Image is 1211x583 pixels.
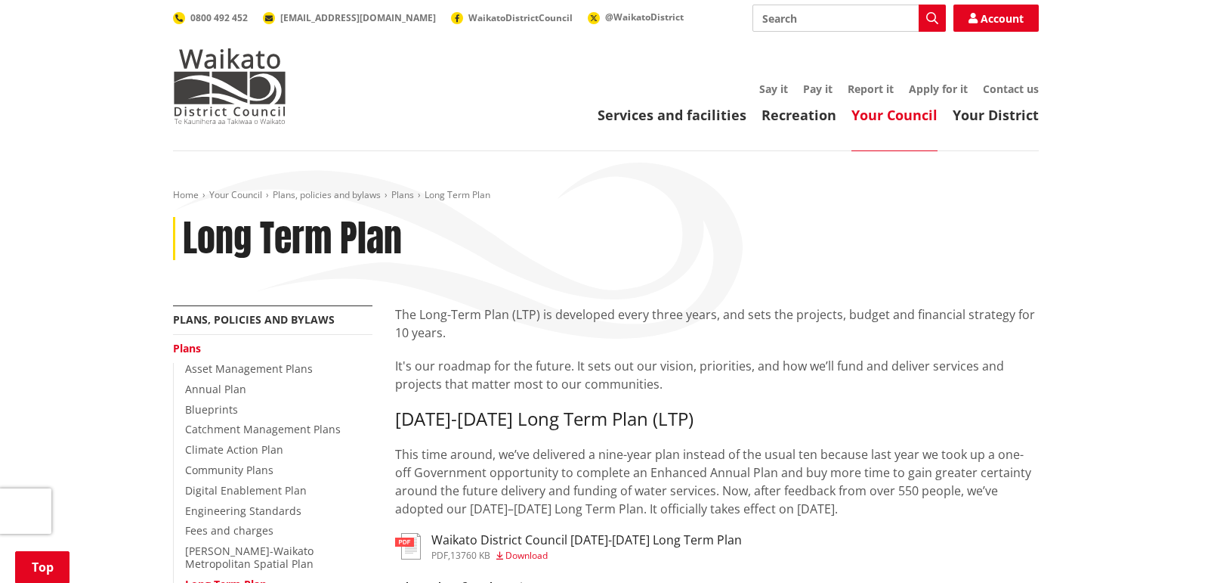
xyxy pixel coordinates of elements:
[588,11,684,23] a: @WaikatoDistrict
[185,361,313,376] a: Asset Management Plans
[803,82,833,96] a: Pay it
[395,445,1039,518] p: This time around, we’ve delivered a nine-year plan instead of the usual ten because last year we ...
[953,5,1039,32] a: Account
[280,11,436,24] span: [EMAIL_ADDRESS][DOMAIN_NAME]
[752,5,946,32] input: Search input
[598,106,746,124] a: Services and facilities
[185,523,273,538] a: Fees and charges
[468,11,573,24] span: WaikatoDistrictCouncil
[183,217,402,261] h1: Long Term Plan
[450,549,490,562] span: 13760 KB
[605,11,684,23] span: @WaikatoDistrict
[431,533,742,547] h3: Waikato District Council [DATE]-[DATE] Long Term Plan
[185,463,273,477] a: Community Plans
[173,188,199,201] a: Home
[173,11,248,24] a: 0800 492 452
[395,533,421,560] img: document-pdf.svg
[173,189,1039,202] nav: breadcrumb
[273,188,381,201] a: Plans, policies and bylaws
[451,11,573,24] a: WaikatoDistrictCouncil
[173,341,201,355] a: Plans
[185,483,307,498] a: Digital Enablement Plan
[190,11,248,24] span: 0800 492 452
[185,544,314,571] a: [PERSON_NAME]-Waikato Metropolitan Spatial Plan
[909,82,968,96] a: Apply for it
[953,106,1039,124] a: Your District
[15,551,70,583] a: Top
[505,549,548,562] span: Download
[263,11,436,24] a: [EMAIL_ADDRESS][DOMAIN_NAME]
[209,188,262,201] a: Your Council
[185,422,341,436] a: Catchment Management Plans
[173,48,286,124] img: Waikato District Council - Te Kaunihera aa Takiwaa o Waikato
[759,82,788,96] a: Say it
[185,382,246,396] a: Annual Plan
[395,305,1039,342] p: The Long-Term Plan (LTP) is developed every three years, and sets the projects, budget and financ...
[848,82,894,96] a: Report it
[395,408,1039,430] h3: [DATE]-[DATE] Long Term Plan (LTP)
[185,504,301,518] a: Engineering Standards
[395,357,1039,393] p: It's our roadmap for the future. It sets out our vision, priorities, and how we’ll fund and deliv...
[431,549,448,562] span: pdf
[395,533,742,560] a: Waikato District Council [DATE]-[DATE] Long Term Plan pdf,13760 KB Download
[391,188,414,201] a: Plans
[983,82,1039,96] a: Contact us
[173,312,335,327] a: Plans, policies and bylaws
[851,106,938,124] a: Your Council
[762,106,836,124] a: Recreation
[431,551,742,560] div: ,
[185,442,283,457] a: Climate Action Plan
[425,188,490,201] span: Long Term Plan
[185,402,238,417] a: Blueprints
